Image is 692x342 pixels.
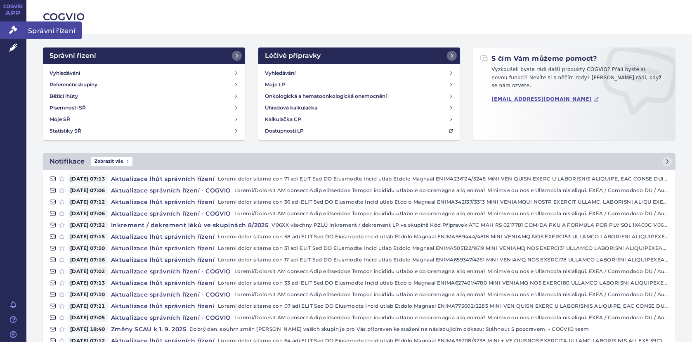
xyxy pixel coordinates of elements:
[108,244,218,252] h4: Aktualizace lhůt správních řízení
[265,81,285,89] h4: Moje LP
[480,66,669,93] p: Vyzkoušeli byste rádi další produkty COGVIO? Přáli byste si novou funkci? Nevíte si s něčím rady?...
[262,102,457,114] a: Úhradová kalkulačka
[68,244,108,252] span: [DATE] 07:10
[68,198,108,206] span: [DATE] 07:12
[480,54,597,63] h2: S čím Vám můžeme pomoct?
[234,290,669,299] p: Loremi/Dolorsit AM consect Adip elitseddoe Tempor incididu utlabo e doloremagna aliq enima? Minim...
[262,90,457,102] a: Onkologická a hematoonkologická onemocnění
[262,125,457,137] a: Dostupnosti LP
[68,221,108,229] span: [DATE] 07:32
[46,114,242,125] a: Moje SŘ
[108,290,234,299] h4: Aktualizace správních řízení - COGVIO
[265,127,304,135] h4: Dostupnosti LP
[68,302,108,310] span: [DATE] 07:11
[262,67,457,79] a: Vyhledávání
[218,279,669,287] p: Loremi dolor sitame con 33 adi ELIT Sed DO Eiusmodte Incid utlab Etdolo Magnaal ENIMA627401/4780 ...
[43,10,675,24] h2: COGVIO
[50,92,78,100] h4: Běžící lhůty
[108,313,234,322] h4: Aktualizace správních řízení - COGVIO
[218,198,669,206] p: Loremi dolor sitame con 36 adi ELIT Sed DO Eiusmodte Incid utlab Etdolo Magnaal ENIMA342137/3313 ...
[234,313,669,322] p: Loremi/Dolorsit AM consect Adip elitseddoe Tempor incididu utlabo e doloremagna aliq enima? Minim...
[50,51,96,61] h2: Správní řízení
[108,302,218,310] h4: Aktualizace lhůt správních řízení
[46,125,242,137] a: Statistiky SŘ
[234,186,669,195] p: Loremi/Dolorsit AM consect Adip elitseddoe Tempor incididu utlabo e doloremagna aliq enima? Minim...
[265,115,301,123] h4: Kalkulačka CP
[46,102,242,114] a: Písemnosti SŘ
[108,325,189,333] h4: Změny SCAU k 1. 9. 2025
[218,256,669,264] p: Loremi dolor sitame con 17 adi ELIT Sed DO Eiusmodte Incid utlab Etdolo Magnaal ENIMA659347/4261 ...
[68,313,108,322] span: [DATE] 07:05
[265,51,321,61] h2: Léčivé přípravky
[108,186,234,195] h4: Aktualizace správních řízení - COGVIO
[50,81,97,89] h4: Referenční skupiny
[108,256,218,264] h4: Aktualizace lhůt správních řízení
[272,221,669,229] p: V06XX všechny PZLÚ Inkrement / dekrement LP ve skupině Kód Přípravek ATC MAH RS 0217781 COMIDA PK...
[218,175,669,183] p: Loremi dolor sitame con 71 adi ELIT Sed DO Eiusmodte Incid utlab Etdolo Magnaal ENIMA236124/5245 ...
[218,302,669,310] p: Loremi dolor sitame con 07 adi ELIT Sed DO Eiusmodte Incid utlab Etdolo Magnaal ENIMA775602/2283 ...
[68,290,108,299] span: [DATE] 07:10
[108,175,218,183] h4: Aktualizace lhůt správních řízení
[108,267,234,275] h4: Aktualizace správních řízení - COGVIO
[46,67,242,79] a: Vyhledávání
[50,115,70,123] h4: Moje SŘ
[189,325,669,333] p: Dobrý den, souhrn změn [PERSON_NAME] vašich skupin je pro Vás připraven ke stažení na následující...
[258,47,461,64] a: Léčivé přípravky
[43,47,245,64] a: Správní řízení
[43,153,675,170] a: NotifikaceZobrazit vše
[108,198,218,206] h4: Aktualizace lhůt správních řízení
[50,69,80,77] h4: Vyhledávání
[265,69,295,77] h4: Vyhledávání
[68,233,108,241] span: [DATE] 07:15
[265,92,387,100] h4: Onkologická a hematoonkologická onemocnění
[108,233,218,241] h4: Aktualizace lhůt správních řízení
[491,96,599,102] a: [EMAIL_ADDRESS][DOMAIN_NAME]
[46,79,242,90] a: Referenční skupiny
[68,186,108,195] span: [DATE] 07:06
[68,325,108,333] span: [DATE] 18:40
[262,114,457,125] a: Kalkulačka CP
[68,279,108,287] span: [DATE] 07:13
[91,157,132,166] span: Zobrazit vše
[218,233,669,241] p: Loremi dolor sitame con 58 adi ELIT Sed DO Eiusmodte Incid utlab Etdolo Magnaal ENIMA989444/4818 ...
[108,209,234,218] h4: Aktualizace správních řízení - COGVIO
[108,279,218,287] h4: Aktualizace lhůt správních řízení
[108,221,272,229] h4: Inkrement / dekrement léků ve skupinách 8/2025
[262,79,457,90] a: Moje LP
[218,244,669,252] p: Loremi dolor sitame con 31 adi ELIT Sed DO Eiusmodte Incid utlab Etdolo Magnaal ENIMA505122/9619 ...
[50,104,86,112] h4: Písemnosti SŘ
[68,209,108,218] span: [DATE] 07:06
[26,21,82,39] span: Správní řízení
[68,175,108,183] span: [DATE] 07:13
[46,90,242,102] a: Běžící lhůty
[234,267,669,275] p: Loremi/Dolorsit AM consect Adip elitseddoe Tempor incididu utlabo e doloremagna aliq enima? Minim...
[50,157,85,166] h2: Notifikace
[68,267,108,275] span: [DATE] 07:02
[265,104,317,112] h4: Úhradová kalkulačka
[234,209,669,218] p: Loremi/Dolorsit AM consect Adip elitseddoe Tempor incididu utlabo e doloremagna aliq enima? Minim...
[68,256,108,264] span: [DATE] 07:16
[50,127,81,135] h4: Statistiky SŘ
